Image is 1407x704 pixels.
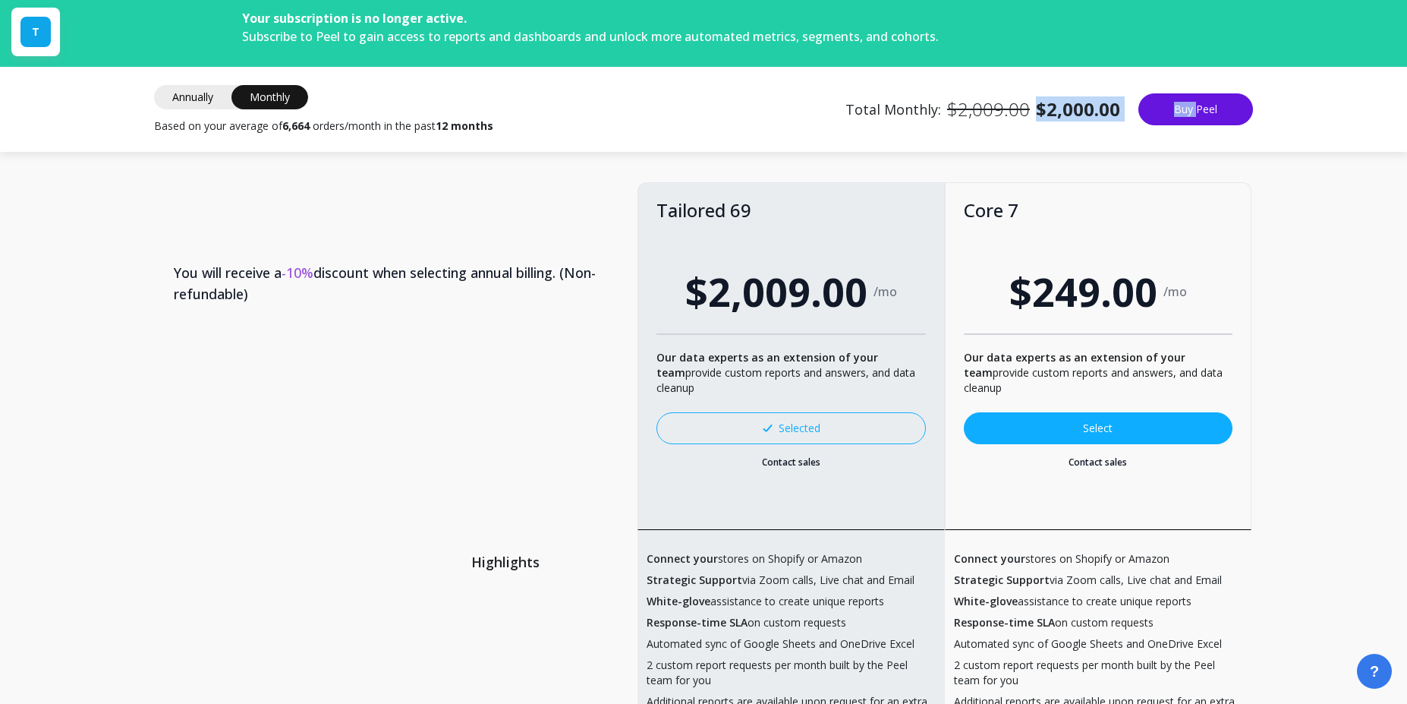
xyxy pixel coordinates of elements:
b: Response-time SLA [647,615,748,630]
span: Subscribe to Peel to gain access to reports and dashboards and unlock more automated metrics, seg... [242,28,939,45]
button: Buy Peel [1138,93,1253,125]
span: Automated sync of Google Sheets and OneDrive Excel [954,636,1222,652]
span: T [32,24,39,39]
span: $2,009.00 [685,262,867,321]
span: Your subscription is no longer active. [242,10,467,27]
b: Strategic Support [647,573,742,587]
span: 2 custom report requests per month built by the Peel team for you [954,658,1242,688]
img: svg+xml;base64,PHN2ZyB3aWR0aD0iMTMiIGhlaWdodD0iMTAiIHZpZXdCb3g9IjAgMCAxMyAxMCIgZmlsbD0ibm9uZSIgeG... [763,425,773,432]
span: /mo [1163,284,1187,299]
span: $249.00 [1009,262,1157,321]
b: White-glove [954,594,1018,608]
span: -10% [282,264,313,282]
b: Connect your [647,551,718,566]
span: on custom requests [954,615,1154,630]
b: Connect your [954,551,1025,566]
a: Select [964,412,1232,444]
span: Monthly [231,85,308,109]
div: Tailored 69 [656,201,925,219]
a: Contact sales [656,456,925,469]
div: Core 7 [964,201,1232,219]
b: 6,664 [282,118,310,133]
span: provide custom reports and answers, and data cleanup [964,350,1223,395]
span: assistance to create unique reports [954,594,1191,609]
span: on custom requests [647,615,846,630]
b: Our data experts as an extension of your team [656,350,878,380]
span: assistance to create unique reports [647,594,884,609]
b: $2,000.00 [1036,97,1120,122]
p: $2,009.00 [947,97,1030,122]
b: Our data experts as an extension of your team [964,350,1185,380]
a: Contact sales [964,456,1232,469]
span: stores on Shopify or Amazon [647,551,862,567]
th: You will receive a discount when selecting annual billing. (Non-refundable) [156,238,637,329]
span: ? [1370,661,1379,682]
b: White-glove [647,594,710,608]
span: via Zoom calls, Live chat and Email [954,573,1222,588]
span: provide custom reports and answers, and data cleanup [656,350,915,395]
div: Selected [763,421,820,436]
span: via Zoom calls, Live chat and Email [647,573,914,588]
span: 2 custom report requests per month built by the Peel team for you [647,658,935,688]
b: 12 months [436,118,493,133]
b: Strategic Support [954,573,1050,587]
span: Automated sync of Google Sheets and OneDrive Excel [647,636,914,652]
span: Total Monthly: [845,97,1120,122]
span: Annually [154,85,231,109]
span: /mo [873,284,897,299]
span: Based on your average of orders/month in the past [154,118,493,134]
b: Response-time SLA [954,615,1055,630]
span: stores on Shopify or Amazon [954,551,1169,567]
button: ? [1357,654,1392,689]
